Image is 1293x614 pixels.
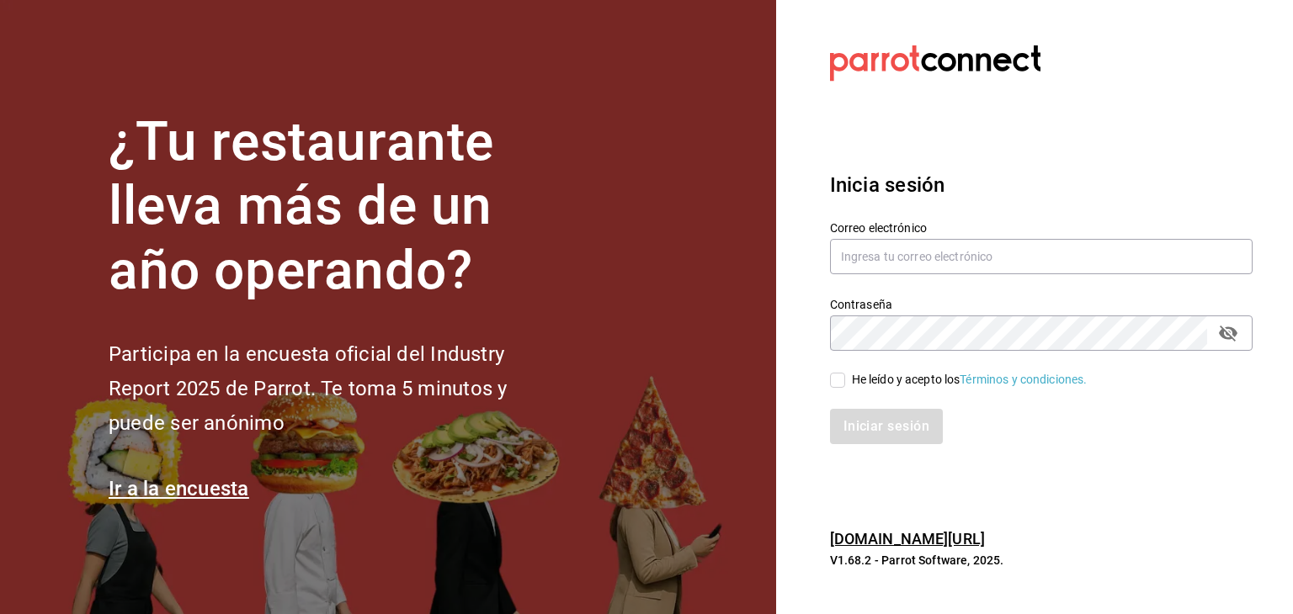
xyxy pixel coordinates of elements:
[1214,319,1242,347] button: passwordField
[830,170,1253,200] h3: Inicia sesión
[830,221,1253,233] label: Correo electrónico
[109,110,563,304] h1: ¿Tu restaurante lleva más de un año operando?
[830,239,1253,274] input: Ingresa tu correo electrónico
[109,477,249,500] a: Ir a la encuesta
[960,373,1087,386] a: Términos y condiciones.
[830,530,985,548] a: [DOMAIN_NAME][URL]
[830,552,1253,569] p: V1.68.2 - Parrot Software, 2025.
[109,337,563,440] h2: Participa en la encuesta oficial del Industry Report 2025 de Parrot. Te toma 5 minutos y puede se...
[852,371,1088,389] div: He leído y acepto los
[830,298,1253,310] label: Contraseña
